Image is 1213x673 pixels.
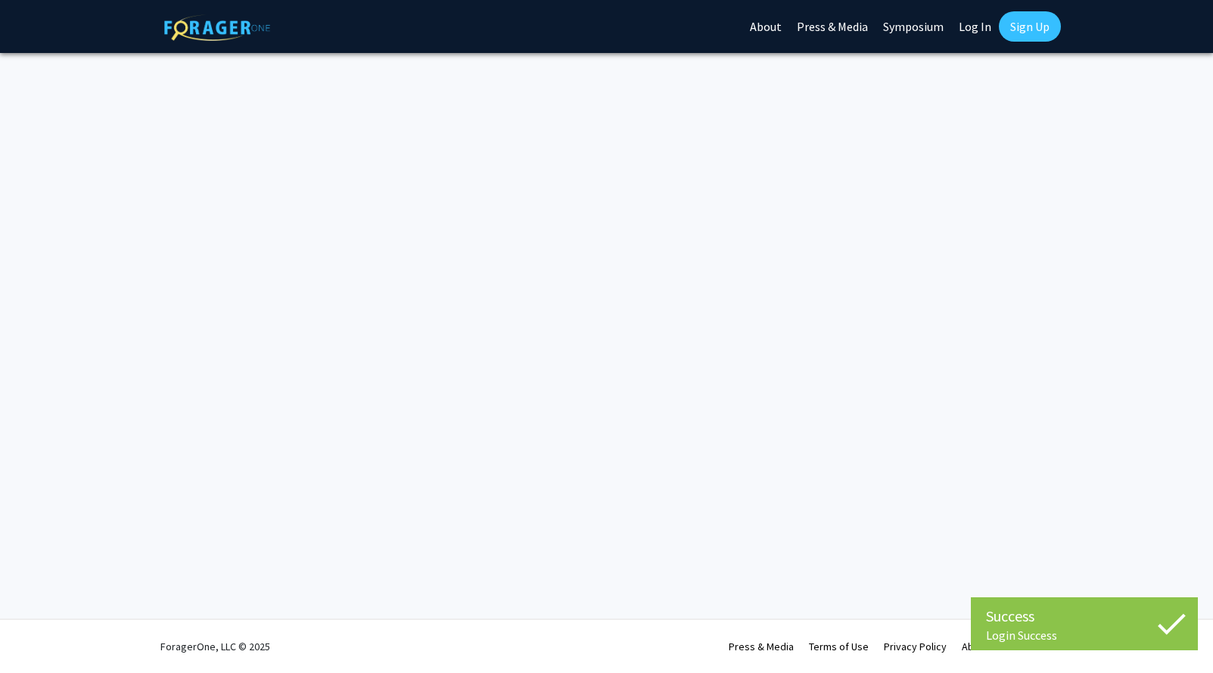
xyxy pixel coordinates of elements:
[809,640,869,653] a: Terms of Use
[164,14,270,41] img: ForagerOne Logo
[729,640,794,653] a: Press & Media
[884,640,947,653] a: Privacy Policy
[160,620,270,673] div: ForagerOne, LLC © 2025
[986,605,1183,628] div: Success
[962,640,989,653] a: About
[999,11,1061,42] a: Sign Up
[986,628,1183,643] div: Login Success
